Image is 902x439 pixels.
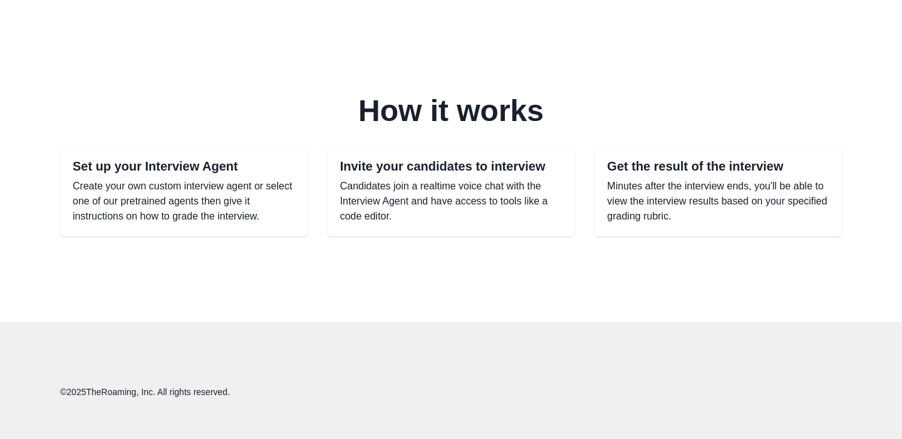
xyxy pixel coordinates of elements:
h2: Set up your Interview Agent [73,159,295,174]
h2: Invite your candidates to interview [340,159,562,174]
p: Candidates join a realtime voice chat with the Interview Agent and have access to tools like a co... [340,179,562,224]
p: Minutes after the interview ends, you'll be able to view the interview results based on your spec... [607,179,829,224]
h2: How it works [60,96,842,126]
h2: Get the result of the interview [607,159,829,174]
p: Create your own custom interview agent or select one of our pretrained agents then give it instru... [73,179,295,224]
p: © 2025 TheRoaming, Inc. All rights reserved. [60,386,237,399]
